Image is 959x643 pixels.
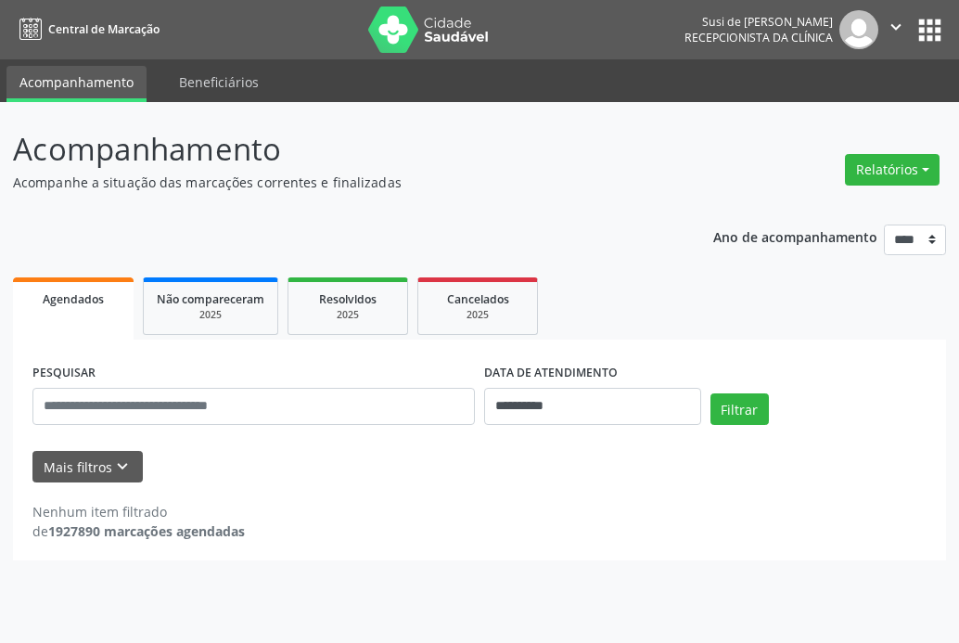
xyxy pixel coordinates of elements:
a: Beneficiários [166,66,272,98]
div: 2025 [301,308,394,322]
label: DATA DE ATENDIMENTO [484,359,618,388]
div: 2025 [431,308,524,322]
a: Acompanhamento [6,66,147,102]
span: Não compareceram [157,291,264,307]
a: Central de Marcação [13,14,160,45]
img: img [839,10,878,49]
button: apps [914,14,946,46]
button: Relatórios [845,154,940,186]
p: Acompanhamento [13,126,666,173]
span: Cancelados [447,291,509,307]
span: Agendados [43,291,104,307]
button:  [878,10,914,49]
span: Resolvidos [319,291,377,307]
i:  [886,17,906,37]
label: PESQUISAR [32,359,96,388]
div: de [32,521,245,541]
button: Mais filtroskeyboard_arrow_down [32,451,143,483]
div: 2025 [157,308,264,322]
strong: 1927890 marcações agendadas [48,522,245,540]
span: Recepcionista da clínica [684,30,833,45]
p: Ano de acompanhamento [713,225,877,248]
span: Central de Marcação [48,21,160,37]
div: Nenhum item filtrado [32,502,245,521]
i: keyboard_arrow_down [112,457,133,477]
p: Acompanhe a situação das marcações correntes e finalizadas [13,173,666,192]
div: Susi de [PERSON_NAME] [684,14,833,30]
button: Filtrar [710,393,769,425]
